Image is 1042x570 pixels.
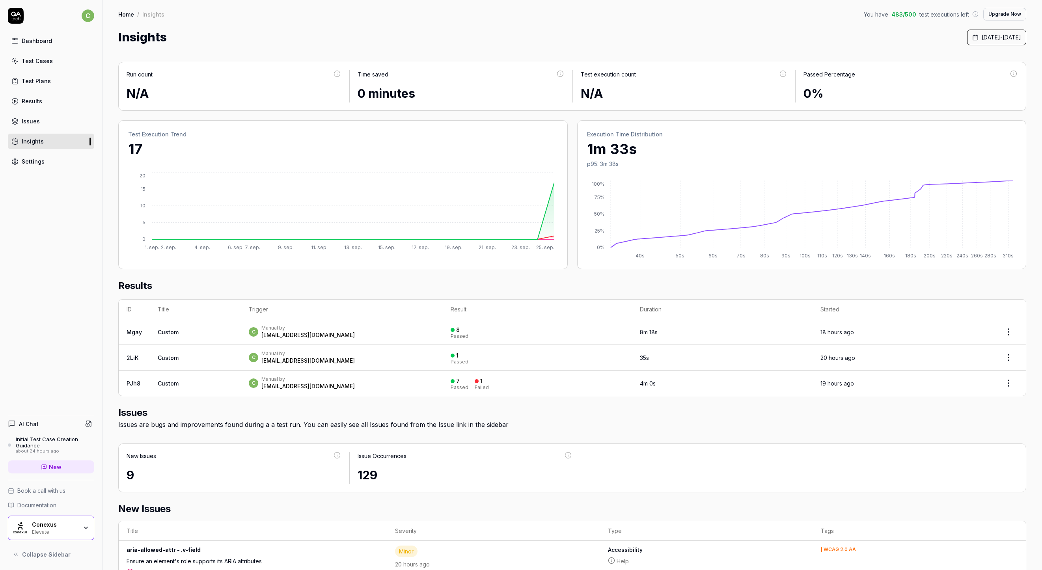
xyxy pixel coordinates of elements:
[536,244,554,250] tspan: 25. sep.
[587,138,1017,160] p: 1m 33s
[140,173,145,179] tspan: 20
[194,244,210,250] tspan: 4. sep.
[249,327,258,337] span: c
[142,10,164,18] div: Insights
[228,244,244,250] tspan: 6. sep.
[358,452,406,460] div: Issue Occurrences
[803,85,1018,102] div: 0%
[82,8,94,24] button: c
[261,350,355,357] div: Manual by
[118,10,134,18] a: Home
[587,130,1017,138] h2: Execution Time Distribution
[261,382,355,390] div: [EMAIL_ADDRESS][DOMAIN_NAME]
[884,253,895,259] tspan: 160s
[451,385,468,390] div: Passed
[445,244,462,250] tspan: 19. sep.
[594,211,604,217] tspan: 50%
[8,114,94,129] a: Issues
[22,550,71,559] span: Collapse Sidebar
[127,354,138,361] a: 2LiK
[846,253,857,259] tspan: 130s
[141,186,145,192] tspan: 15
[820,380,854,387] time: 19 hours ago
[22,97,42,105] div: Results
[8,53,94,69] a: Test Cases
[261,357,355,365] div: [EMAIL_ADDRESS][DOMAIN_NAME]
[8,33,94,48] a: Dashboard
[967,30,1026,45] button: [DATE]-[DATE]
[22,37,52,45] div: Dashboard
[760,253,769,259] tspan: 80s
[127,452,156,460] div: New Issues
[13,521,27,535] img: Conexus Logo
[358,466,572,484] div: 129
[595,228,604,234] tspan: 25%
[118,502,1026,516] h2: New Issues
[832,253,843,259] tspan: 120s
[82,9,94,22] span: c
[8,73,94,89] a: Test Plans
[140,203,145,209] tspan: 10
[137,10,139,18] div: /
[245,244,260,250] tspan: 7. sep.
[891,10,916,19] span: 483 / 500
[971,253,982,259] tspan: 260s
[145,244,159,250] tspan: 1. sep.
[8,436,94,454] a: Initial Test Case Creation Guidanceabout 24 hours ago
[143,220,145,225] tspan: 5
[8,546,94,562] button: Collapse Sidebar
[158,329,179,335] span: Custom
[161,244,176,250] tspan: 2. sep.
[118,28,167,46] h1: Insights
[261,325,355,331] div: Manual by
[456,326,460,333] div: 8
[860,253,871,259] tspan: 140s
[8,501,94,509] a: Documentation
[597,244,604,250] tspan: 0%
[17,486,65,495] span: Book a call with us
[905,253,916,259] tspan: 180s
[378,244,395,250] tspan: 15. sep.
[824,547,856,552] div: WCAG 2.0 AA
[127,70,153,78] div: Run count
[511,244,530,250] tspan: 23. sep.
[956,253,968,259] tspan: 240s
[142,236,145,242] tspan: 0
[150,300,241,319] th: Title
[820,329,854,335] time: 18 hours ago
[241,300,443,319] th: Trigger
[443,300,632,319] th: Result
[451,334,468,339] div: Passed
[640,354,649,361] time: 35s
[395,546,418,557] div: Minor
[982,33,1021,41] span: [DATE] - [DATE]
[640,380,656,387] time: 4m 0s
[412,244,429,250] tspan: 17. sep.
[456,352,459,359] div: 1
[311,244,328,250] tspan: 11. sep.
[941,253,953,259] tspan: 220s
[8,93,94,109] a: Results
[261,376,355,382] div: Manual by
[799,253,810,259] tspan: 100s
[158,354,179,361] span: Custom
[813,521,1026,541] th: Tags
[119,521,387,541] th: Title
[781,253,790,259] tspan: 90s
[358,85,564,102] div: 0 minutes
[249,378,258,388] span: c
[817,253,827,259] tspan: 110s
[608,546,805,554] b: Accessibility
[127,557,357,568] div: Ensure an element's role supports its ARIA attributes
[22,137,44,145] div: Insights
[387,521,600,541] th: Severity
[22,57,53,65] div: Test Cases
[1002,253,1013,259] tspan: 310s
[358,70,388,78] div: Time saved
[581,85,787,102] div: N/A
[16,449,94,454] div: about 24 hours ago
[158,380,179,387] span: Custom
[984,253,996,259] tspan: 280s
[803,70,855,78] div: Passed Percentage
[127,329,142,335] a: Mgay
